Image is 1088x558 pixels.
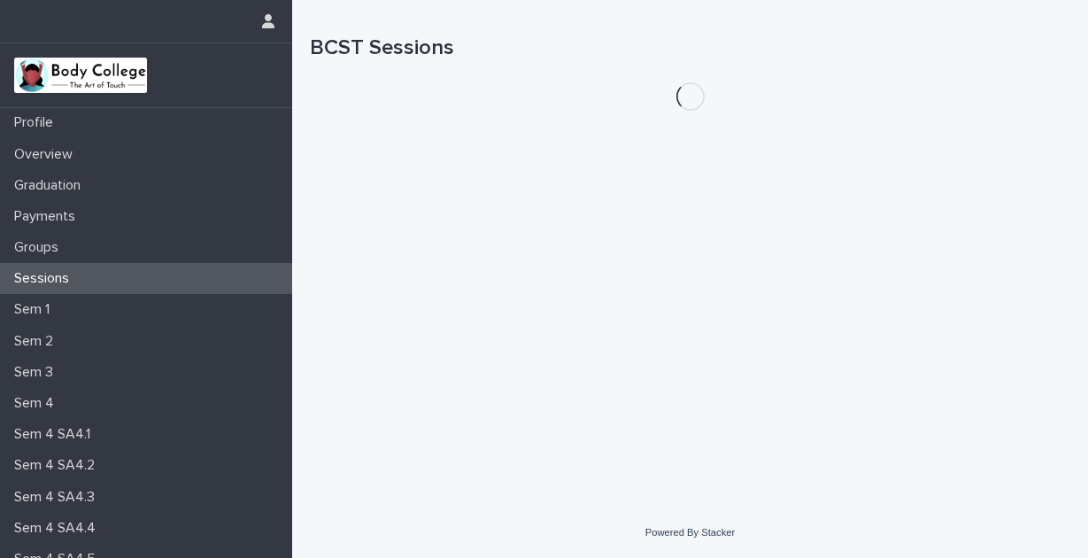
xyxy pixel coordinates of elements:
[7,114,67,131] p: Profile
[7,426,104,443] p: Sem 4 SA4.1
[7,177,95,194] p: Graduation
[7,489,109,506] p: Sem 4 SA4.3
[7,301,64,318] p: Sem 1
[310,35,1070,61] h1: BCST Sessions
[7,270,83,287] p: Sessions
[7,457,109,474] p: Sem 4 SA4.2
[645,527,735,538] a: Powered By Stacker
[7,239,73,256] p: Groups
[14,58,147,93] img: xvtzy2PTuGgGH0xbwGb2
[7,364,67,381] p: Sem 3
[7,146,87,163] p: Overview
[7,333,67,350] p: Sem 2
[7,395,68,412] p: Sem 4
[7,208,89,225] p: Payments
[7,520,110,537] p: Sem 4 SA4.4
